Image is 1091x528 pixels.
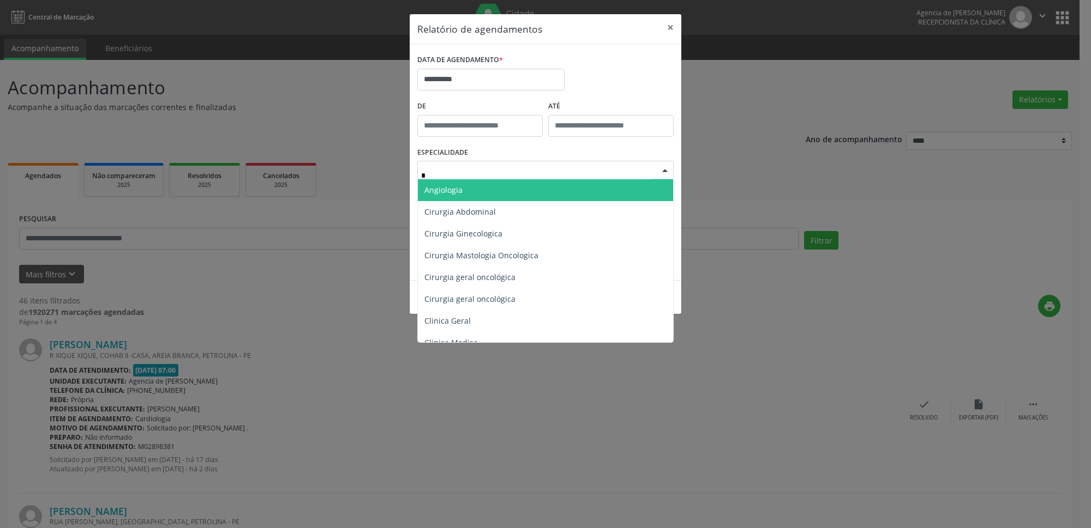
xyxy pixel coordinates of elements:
span: Cirurgia Abdominal [424,207,496,217]
span: Cirurgia Ginecologica [424,228,502,239]
span: Angiologia [424,185,463,195]
span: Cirurgia geral oncológica [424,294,515,304]
label: ESPECIALIDADE [417,144,468,161]
label: De [417,98,543,115]
span: Cirurgia geral oncológica [424,272,515,282]
label: ATÉ [548,98,674,115]
span: Clinica Geral [424,315,471,326]
h5: Relatório de agendamentos [417,22,542,36]
span: Clinica Medica [424,337,478,348]
button: Close [660,14,681,41]
span: Cirurgia Mastologia Oncologica [424,250,538,260]
label: DATA DE AGENDAMENTO [417,52,503,69]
